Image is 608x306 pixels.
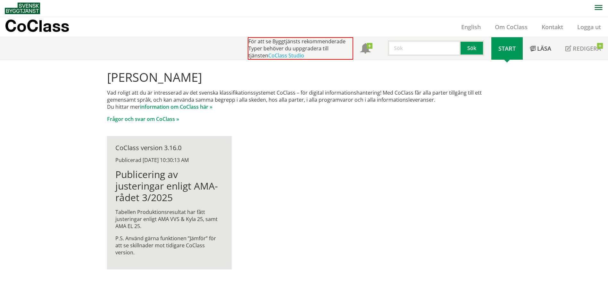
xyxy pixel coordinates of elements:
[488,23,535,31] a: Om CoClass
[573,45,601,52] span: Redigera
[248,37,353,60] div: För att se Byggtjänsts rekommenderade Typer behöver du uppgradera till tjänsten
[498,45,516,52] span: Start
[558,37,608,60] a: Redigera
[115,157,223,164] div: Publicerad [DATE] 10:30:13 AM
[491,37,523,60] a: Start
[570,23,608,31] a: Logga ut
[523,37,558,60] a: Läsa
[535,23,570,31] a: Kontakt
[140,103,212,110] a: information om CoClass här »
[388,40,461,56] input: Sök
[360,44,371,54] span: Notifikationer
[115,169,223,203] h1: Publicering av justeringar enligt AMA-rådet 3/2025
[461,40,484,56] button: Sök
[115,208,223,230] p: Tabellen Produktionsresultat har fått justeringar enligt AMA VVS & Kyla 25, samt AMA EL 25.
[107,70,501,84] h1: [PERSON_NAME]
[5,22,69,30] p: CoClass
[454,23,488,31] a: English
[537,45,551,52] span: Läsa
[5,3,40,14] img: Svensk Byggtjänst
[115,144,223,151] div: CoClass version 3.16.0
[5,17,83,37] a: CoClass
[107,89,501,110] p: Vad roligt att du är intresserad av det svenska klassifikationssystemet CoClass – för digital inf...
[115,235,223,256] p: P.S. Använd gärna funktionen ”Jämför” för att se skillnader mot tidigare CoClass version.
[268,52,304,59] a: CoClass Studio
[107,115,179,123] a: Frågor och svar om CoClass »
